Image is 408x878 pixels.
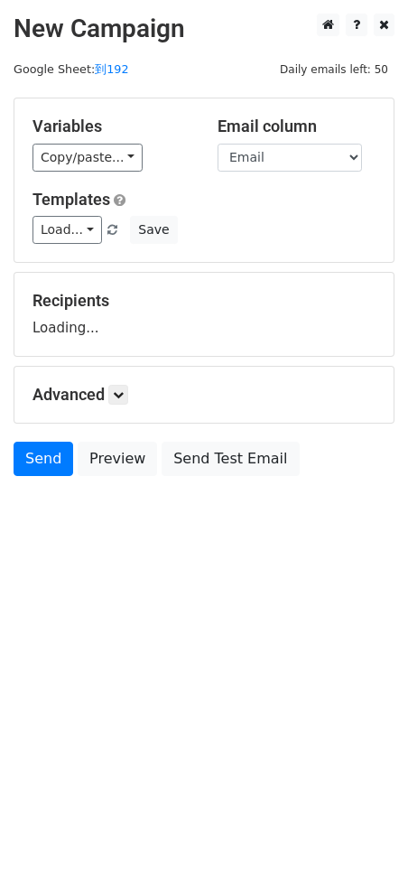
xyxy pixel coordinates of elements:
a: 到192 [95,62,128,76]
a: Load... [32,216,102,244]
a: Daily emails left: 50 [274,62,394,76]
small: Google Sheet: [14,62,129,76]
a: Preview [78,442,157,476]
a: Send Test Email [162,442,299,476]
h5: Recipients [32,291,376,311]
a: Templates [32,190,110,209]
a: Send [14,442,73,476]
h5: Variables [32,117,190,136]
div: Loading... [32,291,376,338]
a: Copy/paste... [32,144,143,172]
h5: Email column [218,117,376,136]
h2: New Campaign [14,14,394,44]
button: Save [130,216,177,244]
h5: Advanced [32,385,376,405]
span: Daily emails left: 50 [274,60,394,79]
